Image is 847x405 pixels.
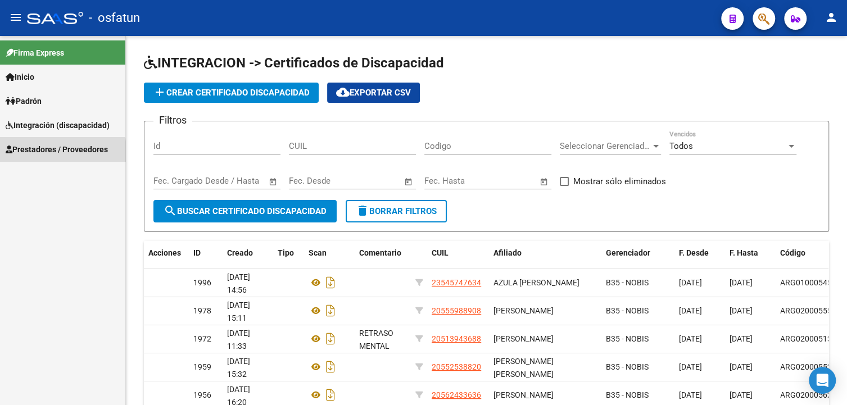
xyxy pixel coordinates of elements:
[427,241,489,265] datatable-header-cell: CUIL
[679,306,702,315] span: [DATE]
[493,248,522,257] span: Afiliado
[6,95,42,107] span: Padrón
[730,334,753,343] span: [DATE]
[6,47,64,59] span: Firma Express
[606,248,650,257] span: Gerenciador
[606,278,649,287] span: B35 - NOBIS
[309,248,327,257] span: Scan
[144,83,319,103] button: Crear Certificado Discapacidad
[9,11,22,24] mat-icon: menu
[432,334,481,343] span: 20513943688
[730,362,753,371] span: [DATE]
[493,334,554,343] span: [PERSON_NAME]
[601,241,674,265] datatable-header-cell: Gerenciador
[480,176,535,186] input: Fecha fin
[606,362,649,371] span: B35 - NOBIS
[193,306,211,315] span: 1978
[432,390,481,399] span: 20562433636
[730,248,758,257] span: F. Hasta
[679,362,702,371] span: [DATE]
[227,357,250,379] span: [DATE] 15:32
[323,358,338,376] i: Descargar documento
[323,274,338,292] i: Descargar documento
[227,248,253,257] span: Creado
[432,362,481,371] span: 20552538820
[323,330,338,348] i: Descargar documento
[825,11,838,24] mat-icon: person
[606,306,649,315] span: B35 - NOBIS
[89,6,140,30] span: - osfatun
[153,200,337,222] button: Buscar Certificado Discapacidad
[493,306,554,315] span: [PERSON_NAME]
[402,175,415,188] button: Open calendar
[359,248,401,257] span: Comentario
[193,334,211,343] span: 1972
[6,71,34,83] span: Inicio
[424,176,470,186] input: Fecha inicio
[432,278,481,287] span: 23545747634
[679,248,709,257] span: F. Desde
[560,141,651,151] span: Seleccionar Gerenciador
[144,55,444,71] span: INTEGRACION -> Certificados de Discapacidad
[355,241,411,265] datatable-header-cell: Comentario
[809,367,836,394] div: Open Intercom Messenger
[679,390,702,399] span: [DATE]
[356,206,437,216] span: Borrar Filtros
[674,241,725,265] datatable-header-cell: F. Desde
[164,206,327,216] span: Buscar Certificado Discapacidad
[730,390,753,399] span: [DATE]
[273,241,304,265] datatable-header-cell: Tipo
[153,88,310,98] span: Crear Certificado Discapacidad
[679,278,702,287] span: [DATE]
[193,390,211,399] span: 1956
[304,241,355,265] datatable-header-cell: Scan
[223,241,273,265] datatable-header-cell: Creado
[606,334,649,343] span: B35 - NOBIS
[153,85,166,99] mat-icon: add
[489,241,601,265] datatable-header-cell: Afiliado
[336,88,411,98] span: Exportar CSV
[730,278,753,287] span: [DATE]
[267,175,280,188] button: Open calendar
[153,176,199,186] input: Fecha inicio
[573,175,666,188] span: Mostrar sólo eliminados
[227,329,250,351] span: [DATE] 11:33
[153,112,192,128] h3: Filtros
[323,386,338,404] i: Descargar documento
[336,85,350,99] mat-icon: cloud_download
[164,204,177,217] mat-icon: search
[780,248,805,257] span: Código
[346,200,447,222] button: Borrar Filtros
[323,302,338,320] i: Descargar documento
[538,175,551,188] button: Open calendar
[144,241,189,265] datatable-header-cell: Acciones
[227,301,250,322] span: [DATE] 15:11
[278,248,294,257] span: Tipo
[209,176,264,186] input: Fecha fin
[193,248,201,257] span: ID
[6,119,110,131] span: Integración (discapacidad)
[679,334,702,343] span: [DATE]
[148,248,181,257] span: Acciones
[289,176,334,186] input: Fecha inicio
[227,272,250,294] span: [DATE] 14:56
[359,329,402,363] span: RETRASO MENTAL MODERADO
[189,241,223,265] datatable-header-cell: ID
[432,248,449,257] span: CUIL
[730,306,753,315] span: [DATE]
[493,357,554,379] span: [PERSON_NAME] [PERSON_NAME]
[432,306,481,315] span: 20555988908
[669,141,693,151] span: Todos
[493,278,579,287] span: AZULA [PERSON_NAME]
[725,241,776,265] datatable-header-cell: F. Hasta
[193,362,211,371] span: 1959
[356,204,369,217] mat-icon: delete
[327,83,420,103] button: Exportar CSV
[493,390,554,399] span: [PERSON_NAME]
[6,143,108,156] span: Prestadores / Proveedores
[193,278,211,287] span: 1996
[606,390,649,399] span: B35 - NOBIS
[345,176,399,186] input: Fecha fin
